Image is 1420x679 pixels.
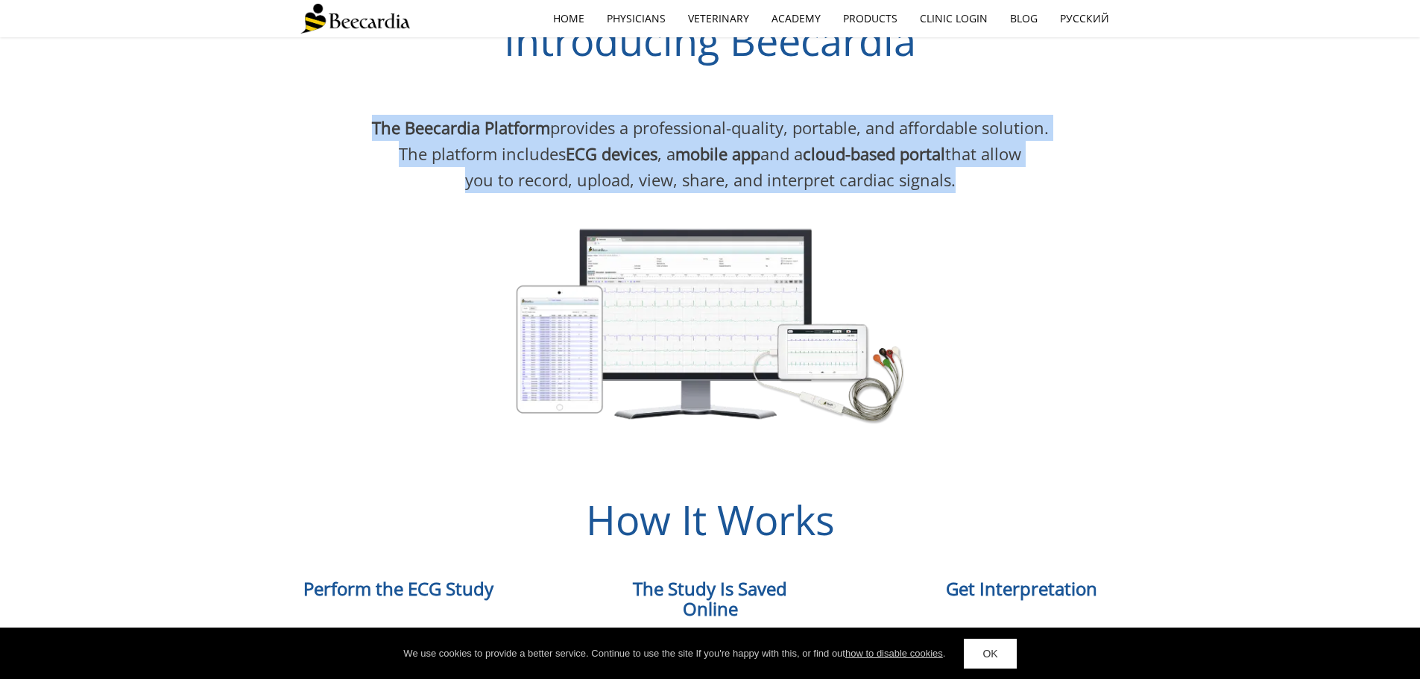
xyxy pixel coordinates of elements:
[946,576,1097,601] span: Get Interpretation
[399,142,1021,165] span: The platform includes , a and a that allow
[372,116,550,139] span: The Beecardia Platform
[633,576,787,621] span: The Study Is Saved Online
[803,142,945,165] span: cloud-based portal
[1049,1,1120,36] a: Русский
[832,1,909,36] a: Products
[596,1,677,36] a: Physicians
[964,639,1016,669] a: OK
[372,116,1049,139] span: provides a professional-quality, portable, and affordable solution.
[566,142,657,165] span: ECG devices
[303,576,493,601] span: Perform the ECG Study
[586,492,835,547] span: How It Works
[403,646,945,661] div: We use cookies to provide a better service. Continue to use the site If you're happy with this, o...
[542,1,596,36] a: home
[845,648,943,659] a: how to disable cookies
[300,4,410,34] img: Beecardia
[675,142,760,165] span: mobile app
[760,1,832,36] a: Academy
[504,13,916,68] span: Introducing Beecardia
[909,1,999,36] a: Clinic Login
[999,1,1049,36] a: Blog
[465,168,956,191] span: you to record, upload, view, share, and interpret cardiac signals.
[677,1,760,36] a: Veterinary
